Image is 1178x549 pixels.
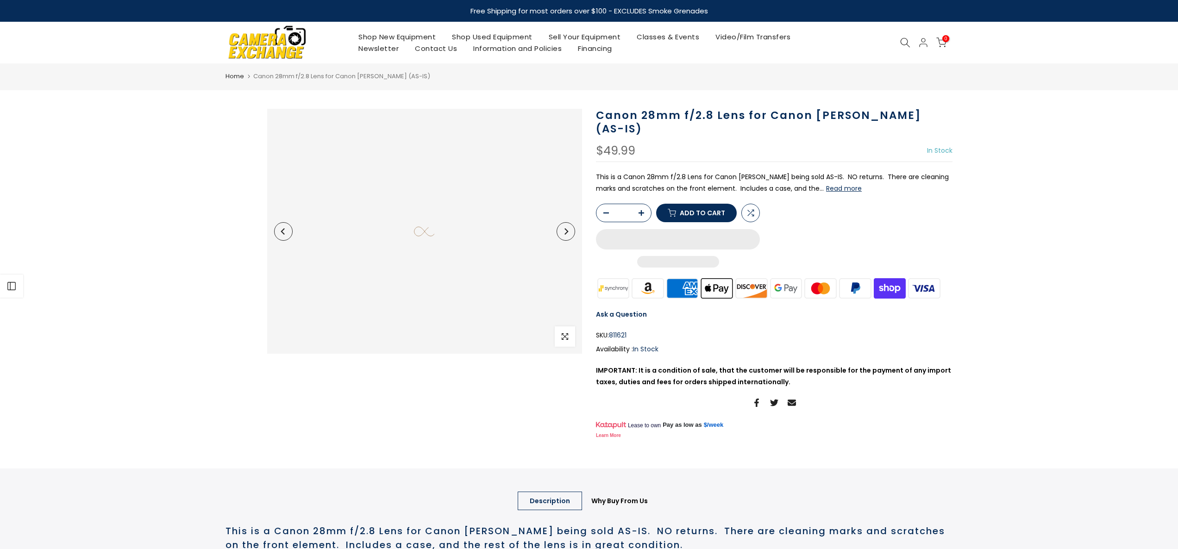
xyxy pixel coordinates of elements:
span: Canon 28mm f/2.8 Lens for Canon [PERSON_NAME] (AS-IS) [253,72,430,81]
p: This is a Canon 28mm f/2.8 Lens for Canon [PERSON_NAME] being sold AS-IS. NO returns. There are c... [596,171,952,194]
span: Add to cart [680,210,725,216]
a: Home [226,72,244,81]
img: google pay [769,277,803,299]
img: amazon payments [631,277,665,299]
div: Availability : [596,343,952,355]
a: Sell Your Equipment [540,31,629,43]
a: Shop New Equipment [351,31,444,43]
a: Newsletter [351,43,407,54]
img: american express [665,277,700,299]
img: discover [734,277,769,299]
button: Previous [274,222,293,241]
div: $49.99 [596,145,635,157]
span: Lease to own [628,422,661,429]
button: Read more [826,184,862,193]
a: Shop Used Equipment [444,31,541,43]
a: Information and Policies [465,43,570,54]
button: Add to cart [656,204,737,222]
button: Next [557,222,575,241]
a: $/week [704,421,724,429]
strong: IMPORTANT: It is a condition of sale, that the customer will be responsible for the payment of an... [596,366,951,387]
a: Classes & Events [629,31,708,43]
span: In Stock [633,344,658,354]
a: Ask a Question [596,310,647,319]
strong: Free Shipping for most orders over $100 - EXCLUDES Smoke Grenades [470,6,708,16]
span: 0 [942,35,949,42]
a: Video/Film Transfers [708,31,799,43]
span: In Stock [927,146,952,155]
img: master [803,277,838,299]
a: Why Buy From Us [579,492,660,510]
a: Description [518,492,582,510]
div: SKU: [596,330,952,341]
a: Learn More [596,433,621,438]
a: Share on Email [788,397,796,408]
img: paypal [838,277,873,299]
img: shopify pay [872,277,907,299]
a: Share on Facebook [752,397,761,408]
img: apple pay [700,277,734,299]
span: 811621 [609,330,627,341]
a: Contact Us [407,43,465,54]
a: 0 [936,37,946,48]
span: Pay as low as [663,421,702,429]
a: Share on Twitter [770,397,778,408]
img: visa [907,277,942,299]
h1: Canon 28mm f/2.8 Lens for Canon [PERSON_NAME] (AS-IS) [596,109,952,136]
img: synchrony [596,277,631,299]
a: Financing [570,43,620,54]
